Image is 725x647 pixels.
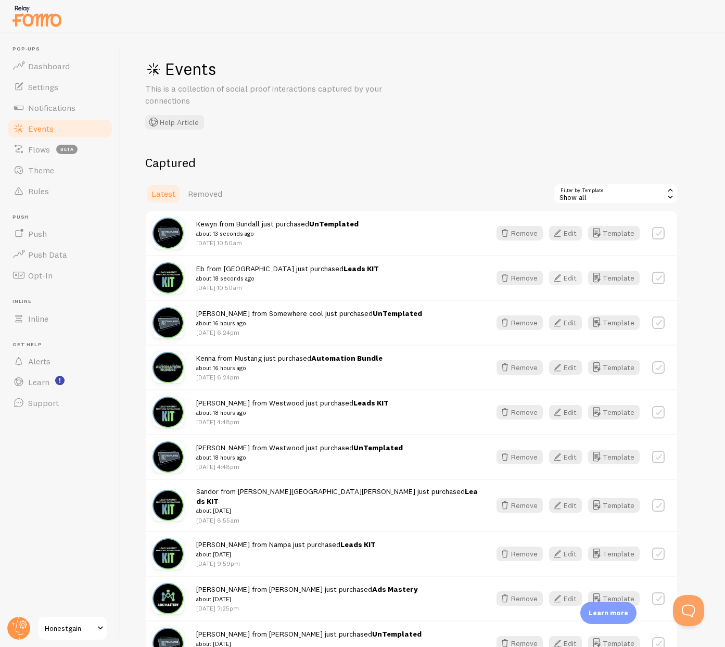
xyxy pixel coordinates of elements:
span: Latest [151,188,175,199]
a: UnTemplated [372,629,422,639]
span: Kewyn from Bundall just purchased [196,219,359,238]
small: about 16 hours ago [196,363,383,373]
small: about 18 hours ago [196,408,389,417]
span: Honestgain [45,622,94,635]
a: Leads KIT [196,487,478,506]
p: [DATE] 6:24pm [196,373,383,382]
button: Remove [497,591,543,606]
a: Notifications [6,97,113,118]
button: Edit [549,547,582,561]
a: Honestgain [37,616,108,641]
a: Learn [6,372,113,392]
button: Template [588,405,640,420]
span: Support [28,398,59,408]
a: Leads KIT [344,264,379,273]
img: MOyHSvZ6RTW1x2v0y95t [152,441,184,473]
button: Template [588,271,640,285]
button: Edit [549,226,582,240]
p: [DATE] 4:48pm [196,417,389,426]
img: 9mZHSrDrQmyWCXHbPp9u [152,490,184,521]
small: about [DATE] [196,594,418,604]
a: Edit [549,405,588,420]
button: Template [588,450,640,464]
a: Edit [549,450,588,464]
button: Template [588,360,640,375]
span: Inline [28,313,48,324]
small: about [DATE] [196,550,376,559]
a: Flows beta [6,139,113,160]
p: [DATE] 6:24pm [196,328,422,337]
small: about 16 hours ago [196,319,422,328]
span: [PERSON_NAME] from Somewhere cool just purchased [196,309,422,328]
span: Kenna from Mustang just purchased [196,353,383,373]
p: [DATE] 10:50am [196,238,359,247]
a: Dashboard [6,56,113,77]
iframe: Help Scout Beacon - Open [673,595,704,626]
span: Alerts [28,356,50,366]
button: Template [588,498,640,513]
p: [DATE] 7:25pm [196,604,418,613]
img: 9mZHSrDrQmyWCXHbPp9u [152,397,184,428]
a: Inline [6,308,113,329]
div: Show all [553,183,678,204]
a: Push Data [6,244,113,265]
button: Remove [497,498,543,513]
div: Learn more [580,602,637,624]
a: Opt-In [6,265,113,286]
img: 9mZHSrDrQmyWCXHbPp9u [152,262,184,294]
span: [PERSON_NAME] from Westwood just purchased [196,443,403,462]
button: Template [588,591,640,606]
span: Flows [28,144,50,155]
button: Edit [549,315,582,330]
span: Push [28,229,47,239]
a: UnTemplated [373,309,422,318]
span: Events [28,123,54,134]
p: [DATE] 8:55am [196,516,478,525]
a: Alerts [6,351,113,372]
button: Help Article [145,115,204,130]
a: Leads KIT [340,540,376,549]
img: MOyHSvZ6RTW1x2v0y95t [152,218,184,249]
a: Removed [182,183,228,204]
a: Edit [549,591,588,606]
a: Events [6,118,113,139]
span: Inline [12,298,113,305]
span: Push Data [28,249,67,260]
img: 9mZHSrDrQmyWCXHbPp9u [152,538,184,569]
a: Push [6,223,113,244]
span: Eb from [GEOGRAPHIC_DATA] just purchased [196,264,379,283]
a: Theme [6,160,113,181]
a: Edit [549,498,588,513]
a: Edit [549,271,588,285]
span: [PERSON_NAME] from Westwood just purchased [196,398,389,417]
span: Sandor from [PERSON_NAME][GEOGRAPHIC_DATA][PERSON_NAME] just purchased [196,487,478,516]
p: Learn more [589,608,628,618]
a: Edit [549,360,588,375]
span: Learn [28,377,49,387]
a: Rules [6,181,113,201]
span: [PERSON_NAME] from Nampa just purchased [196,540,376,559]
button: Edit [549,360,582,375]
a: UnTemplated [309,219,359,229]
button: Edit [549,450,582,464]
img: MOyHSvZ6RTW1x2v0y95t [152,307,184,338]
span: Pop-ups [12,46,113,53]
h2: Captured [145,155,678,171]
span: Removed [188,188,222,199]
p: [DATE] 10:50am [196,283,379,292]
img: ECdEJcLBQ9i7RWpDWCgX [152,583,184,614]
span: Dashboard [28,61,70,71]
button: Template [588,226,640,240]
button: Remove [497,450,543,464]
button: Template [588,547,640,561]
h1: Events [145,58,457,80]
button: Edit [549,271,582,285]
button: Remove [497,547,543,561]
a: UnTemplated [353,443,403,452]
p: [DATE] 9:59pm [196,559,376,568]
span: beta [56,145,78,154]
